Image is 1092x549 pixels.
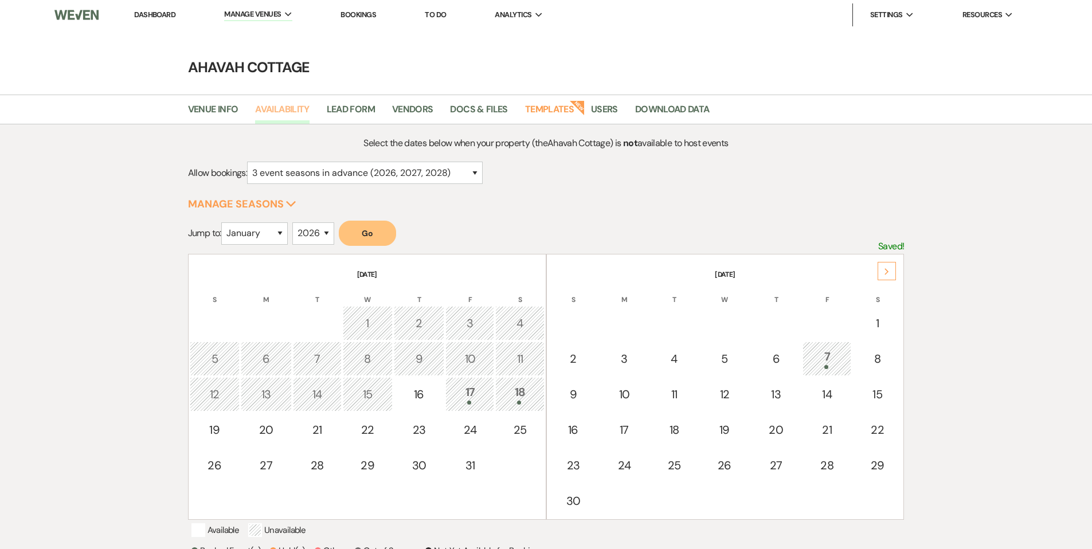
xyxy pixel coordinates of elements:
[852,281,902,305] th: S
[277,136,815,151] p: Select the dates below when your property (the Ahavah Cottage ) is available to host events
[255,102,309,124] a: Availability
[248,523,306,537] p: Unavailable
[569,99,585,115] strong: New
[809,421,845,438] div: 21
[859,421,896,438] div: 22
[196,350,233,367] div: 5
[706,457,743,474] div: 26
[525,102,574,124] a: Templates
[188,102,238,124] a: Venue Info
[809,386,845,403] div: 14
[425,10,446,19] a: To Do
[54,3,98,27] img: Weven Logo
[196,457,233,474] div: 26
[299,350,335,367] div: 7
[349,421,386,438] div: 22
[656,386,692,403] div: 11
[878,239,904,254] p: Saved!
[809,457,845,474] div: 28
[340,10,376,19] a: Bookings
[554,457,593,474] div: 23
[241,281,292,305] th: M
[554,350,593,367] div: 2
[870,9,903,21] span: Settings
[134,10,175,19] a: Dashboard
[445,281,494,305] th: F
[400,421,439,438] div: 23
[293,281,342,305] th: T
[400,350,439,367] div: 9
[349,457,386,474] div: 29
[591,102,618,124] a: Users
[190,256,545,280] th: [DATE]
[400,457,439,474] div: 30
[452,421,488,438] div: 24
[656,457,692,474] div: 25
[400,386,439,403] div: 16
[190,281,240,305] th: S
[548,281,599,305] th: S
[299,386,335,403] div: 14
[343,281,393,305] th: W
[191,523,239,537] p: Available
[394,281,445,305] th: T
[859,350,896,367] div: 8
[452,383,488,405] div: 17
[134,57,959,77] h4: Ahavah Cottage
[502,315,538,332] div: 4
[327,102,375,124] a: Lead Form
[803,281,851,305] th: F
[224,9,281,20] span: Manage Venues
[299,457,335,474] div: 28
[859,457,896,474] div: 29
[349,315,386,332] div: 1
[247,421,285,438] div: 20
[606,386,642,403] div: 10
[392,102,433,124] a: Vendors
[452,315,488,332] div: 3
[750,281,801,305] th: T
[502,421,538,438] div: 25
[452,350,488,367] div: 10
[299,421,335,438] div: 21
[635,102,710,124] a: Download Data
[495,9,531,21] span: Analytics
[859,315,896,332] div: 1
[699,281,749,305] th: W
[495,281,544,305] th: S
[706,350,743,367] div: 5
[656,350,692,367] div: 4
[452,457,488,474] div: 31
[502,350,538,367] div: 11
[502,383,538,405] div: 18
[554,421,593,438] div: 16
[606,457,642,474] div: 24
[757,350,795,367] div: 6
[649,281,698,305] th: T
[757,421,795,438] div: 20
[548,256,903,280] th: [DATE]
[450,102,507,124] a: Docs & Files
[606,350,642,367] div: 3
[606,421,642,438] div: 17
[600,281,648,305] th: M
[196,421,233,438] div: 19
[554,386,593,403] div: 9
[247,386,285,403] div: 13
[339,221,396,246] button: Go
[188,227,221,239] span: Jump to:
[188,199,296,209] button: Manage Seasons
[656,421,692,438] div: 18
[757,457,795,474] div: 27
[962,9,1002,21] span: Resources
[706,386,743,403] div: 12
[706,421,743,438] div: 19
[247,457,285,474] div: 27
[188,167,247,179] span: Allow bookings:
[623,137,637,149] strong: not
[554,492,593,509] div: 30
[247,350,285,367] div: 6
[757,386,795,403] div: 13
[349,350,386,367] div: 8
[349,386,386,403] div: 15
